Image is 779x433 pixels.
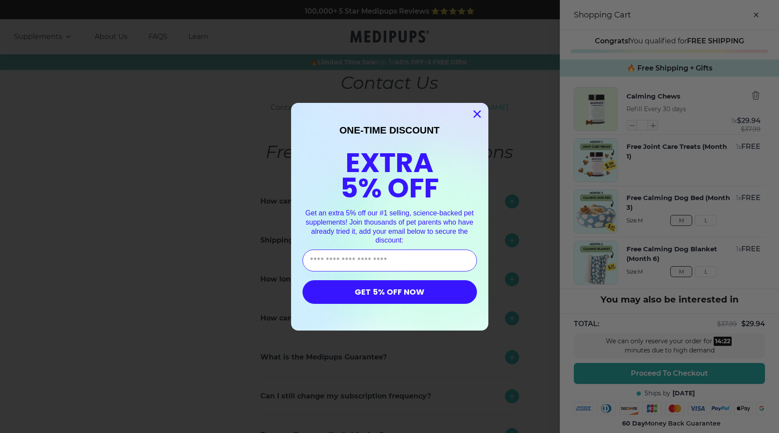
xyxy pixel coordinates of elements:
span: EXTRA [345,144,434,182]
button: GET 5% OFF NOW [302,280,477,304]
button: Close dialog [470,106,485,122]
span: 5% OFF [340,169,439,207]
span: Get an extra 5% off our #1 selling, science-backed pet supplements! Join thousands of pet parents... [306,209,474,244]
span: ONE-TIME DISCOUNT [339,125,440,136]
